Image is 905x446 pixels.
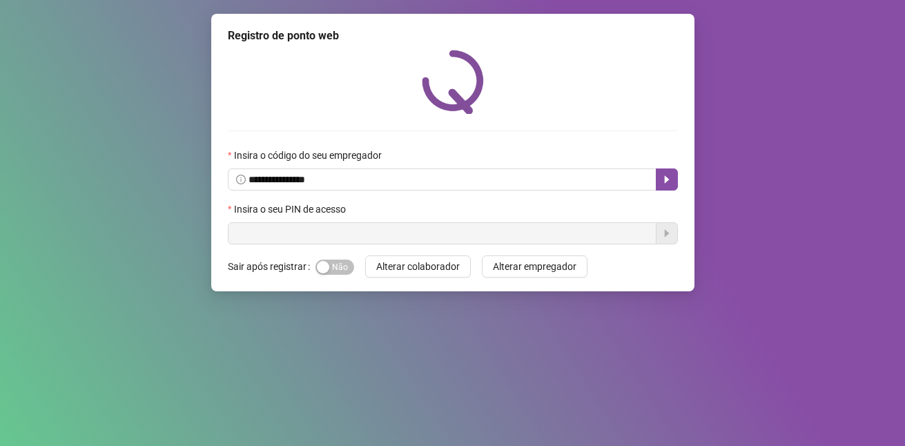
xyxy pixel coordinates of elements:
button: Alterar empregador [482,255,587,278]
img: QRPoint [422,50,484,114]
button: Alterar colaborador [365,255,471,278]
label: Sair após registrar [228,255,315,278]
span: info-circle [236,175,246,184]
span: Alterar colaborador [376,259,460,274]
div: Registro de ponto web [228,28,678,44]
span: Alterar empregador [493,259,576,274]
span: caret-right [661,174,672,185]
label: Insira o seu PIN de acesso [228,202,355,217]
label: Insira o código do seu empregador [228,148,391,163]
